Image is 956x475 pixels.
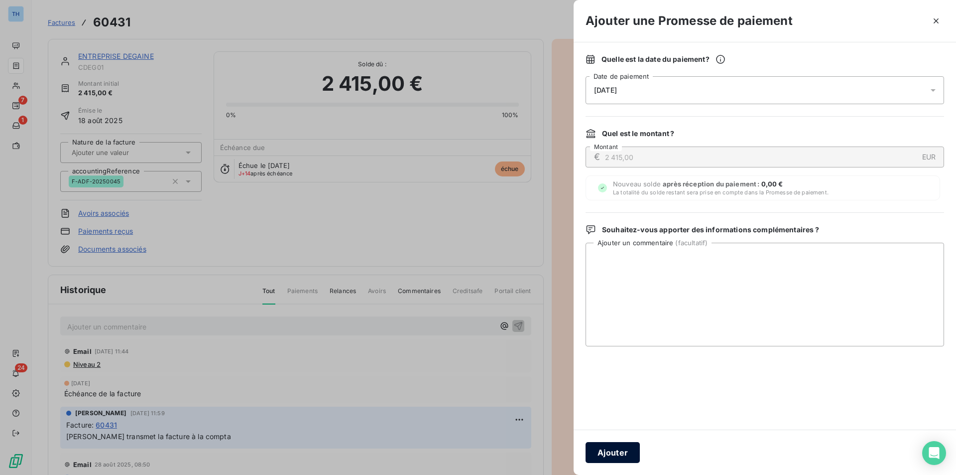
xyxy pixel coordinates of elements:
[613,189,829,196] span: La totalité du solde restant sera prise en compte dans la Promesse de paiement.
[613,180,829,196] span: Nouveau solde
[922,441,946,465] div: Open Intercom Messenger
[586,442,640,463] button: Ajouter
[663,180,761,188] span: après réception du paiement :
[601,54,725,64] span: Quelle est la date du paiement ?
[586,12,793,30] h3: Ajouter une Promesse de paiement
[602,225,819,235] span: Souhaitez-vous apporter des informations complémentaires ?
[602,129,674,139] span: Quel est le montant ?
[761,180,783,188] span: 0,00 €
[594,86,617,94] span: [DATE]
